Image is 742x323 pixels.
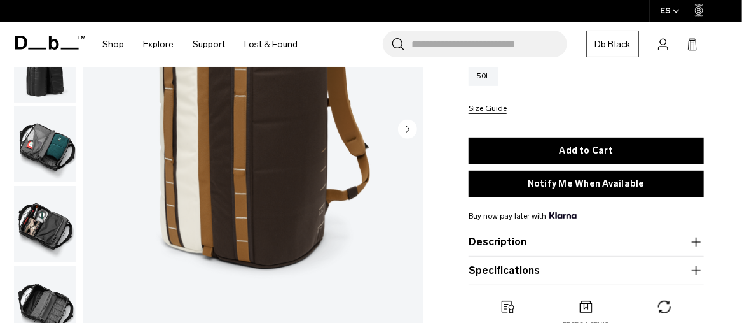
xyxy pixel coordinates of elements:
button: Roamer Pro Split Duffel 50L Cappuccino [13,106,76,183]
a: 50L [469,66,498,86]
button: Roamer Pro Split Duffel 50L Cappuccino [13,185,76,263]
a: Support [193,22,225,67]
a: Shop [102,22,124,67]
img: Roamer Pro Split Duffel 50L Cappuccino [14,106,76,183]
button: Add to Cart [469,138,704,164]
img: Roamer Pro Split Duffel 50L Cappuccino [14,186,76,262]
button: Description [469,234,704,250]
button: Size Guide [469,104,507,114]
span: Buy now pay later with [469,210,577,222]
button: Specifications [469,263,704,278]
a: Explore [143,22,174,67]
button: Notify Me When Available [469,171,704,197]
a: Db Black [586,31,639,57]
a: Lost & Found [244,22,298,67]
img: {"height" => 20, "alt" => "Klarna"} [549,212,577,219]
nav: Main Navigation [93,22,307,67]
